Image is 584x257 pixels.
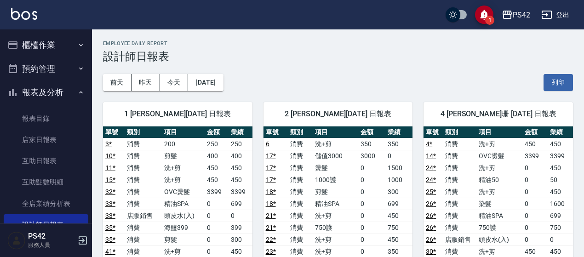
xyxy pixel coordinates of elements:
[229,210,252,222] td: 0
[476,234,522,246] td: 頭皮水(入)
[548,210,573,222] td: 699
[288,174,313,186] td: 消費
[205,210,229,222] td: 0
[358,234,385,246] td: 0
[229,234,252,246] td: 300
[288,150,313,162] td: 消費
[385,138,412,150] td: 350
[114,109,241,119] span: 1 [PERSON_NAME][DATE] 日報表
[125,162,162,174] td: 消費
[162,210,205,222] td: 頭皮水(入)
[205,126,229,138] th: 金額
[4,214,88,235] a: 設計師日報表
[125,234,162,246] td: 消費
[205,150,229,162] td: 400
[263,126,288,138] th: 單號
[313,186,358,198] td: 剪髮
[385,198,412,210] td: 699
[229,162,252,174] td: 450
[125,186,162,198] td: 消費
[162,150,205,162] td: 剪髮
[162,198,205,210] td: 精油SPA
[435,109,562,119] span: 4 [PERSON_NAME]珊 [DATE] 日報表
[522,150,548,162] td: 3399
[275,109,402,119] span: 2 [PERSON_NAME][DATE] 日報表
[205,186,229,198] td: 3399
[162,186,205,198] td: OVC燙髮
[358,138,385,150] td: 350
[288,162,313,174] td: 消費
[28,232,75,241] h5: PS42
[4,33,88,57] button: 櫃檯作業
[205,138,229,150] td: 250
[313,198,358,210] td: 精油SPA
[358,150,385,162] td: 3000
[288,210,313,222] td: 消費
[443,126,476,138] th: 類別
[443,210,476,222] td: 消費
[522,234,548,246] td: 0
[288,222,313,234] td: 消費
[358,162,385,174] td: 0
[385,222,412,234] td: 750
[358,198,385,210] td: 0
[125,174,162,186] td: 消費
[476,126,522,138] th: 項目
[229,138,252,150] td: 250
[313,222,358,234] td: 750護
[385,150,412,162] td: 0
[4,150,88,171] a: 互助日報表
[313,162,358,174] td: 燙髮
[162,234,205,246] td: 剪髮
[162,162,205,174] td: 洗+剪
[229,126,252,138] th: 業績
[4,193,88,214] a: 全店業績分析表
[522,186,548,198] td: 0
[522,222,548,234] td: 0
[538,6,573,23] button: 登出
[313,138,358,150] td: 洗+剪
[162,126,205,138] th: 項目
[385,186,412,198] td: 300
[522,210,548,222] td: 0
[313,234,358,246] td: 洗+剪
[288,198,313,210] td: 消費
[288,234,313,246] td: 消費
[4,108,88,129] a: 報表目錄
[544,74,573,91] button: 列印
[358,222,385,234] td: 0
[229,222,252,234] td: 399
[476,150,522,162] td: OVC燙髮
[548,138,573,150] td: 450
[103,50,573,63] h3: 設計師日報表
[4,57,88,81] button: 預約管理
[266,140,269,148] a: 6
[548,150,573,162] td: 3399
[358,174,385,186] td: 0
[4,129,88,150] a: 店家日報表
[188,74,223,91] button: [DATE]
[125,150,162,162] td: 消費
[4,80,88,104] button: 報表及分析
[205,222,229,234] td: 0
[548,174,573,186] td: 50
[205,174,229,186] td: 450
[443,138,476,150] td: 消費
[476,186,522,198] td: 洗+剪
[522,198,548,210] td: 0
[522,126,548,138] th: 金額
[548,198,573,210] td: 1600
[476,174,522,186] td: 精油50
[313,150,358,162] td: 儲值3000
[160,74,189,91] button: 今天
[205,162,229,174] td: 450
[443,198,476,210] td: 消費
[162,174,205,186] td: 洗+剪
[313,126,358,138] th: 項目
[162,222,205,234] td: 海鹽399
[358,186,385,198] td: 0
[125,198,162,210] td: 消費
[229,150,252,162] td: 400
[313,174,358,186] td: 1000護
[313,210,358,222] td: 洗+剪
